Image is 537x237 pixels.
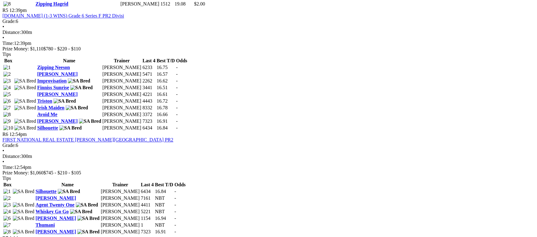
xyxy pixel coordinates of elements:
a: [PERSON_NAME] [37,92,78,97]
td: 8332 [142,105,156,111]
img: SA Bred [59,125,82,131]
img: SA Bred [76,202,98,208]
img: SA Bred [79,119,101,124]
img: SA Bred [14,85,36,90]
div: 6 [2,19,535,24]
img: SA Bred [13,189,35,194]
div: 6 [2,143,535,148]
td: [PERSON_NAME] [101,195,140,201]
img: 2 [3,71,11,77]
td: 7161 [141,195,154,201]
div: Prize Money: $1,110 [2,46,535,52]
span: Tips [2,176,11,181]
img: SA Bred [58,189,80,194]
a: [PERSON_NAME] [35,229,76,234]
td: 2262 [142,78,156,84]
img: 4 [3,209,11,214]
a: Improvisation [37,78,67,83]
td: 16.91 [155,229,174,235]
span: Distance: [2,154,21,159]
span: Time: [2,165,14,170]
th: Odds [176,58,187,64]
img: SA Bred [14,98,36,104]
div: 300m [2,30,535,35]
a: [PERSON_NAME] [37,71,78,77]
span: • [2,35,4,40]
a: [DOMAIN_NAME] (1-3 WINS) Grade 6 Series F PR2 Divisi [2,13,124,18]
th: Last 4 [141,182,154,188]
span: Box [4,58,13,63]
img: 5 [3,92,11,97]
img: 8 [3,229,11,235]
img: 4 [3,85,11,90]
a: Agent Twenty One [35,202,74,207]
img: SA Bred [77,229,100,235]
td: [PERSON_NAME] [101,222,140,228]
span: - [176,98,178,104]
span: - [176,92,178,97]
img: SA Bred [77,216,100,221]
a: [PERSON_NAME] [35,195,76,201]
td: NBT [155,222,174,228]
a: Avoid Me [37,112,57,117]
th: Trainer [101,182,140,188]
td: [PERSON_NAME] [101,188,140,195]
img: SA Bred [70,209,92,214]
img: 1 [3,189,11,194]
td: 16.91 [156,118,175,124]
span: - [175,209,176,214]
span: - [176,119,178,124]
td: 7323 [142,118,156,124]
a: Irish Maiden [37,105,64,110]
img: SA Bred [66,105,88,111]
th: Odds [174,182,186,188]
img: SA Bred [14,119,36,124]
img: SA Bred [70,85,93,90]
span: Time: [2,41,14,46]
span: Box [3,182,12,187]
a: [PERSON_NAME] [35,216,76,221]
td: [PERSON_NAME] [102,98,142,104]
div: 12:54pm [2,165,535,170]
td: 4443 [142,98,156,104]
img: 9 [3,119,11,124]
span: - [175,195,176,201]
img: 7 [3,222,11,228]
th: Name [37,58,102,64]
span: - [176,112,178,117]
td: 7323 [141,229,154,235]
img: SA Bred [68,78,90,84]
span: Grade: [2,19,16,24]
td: 3441 [142,85,156,91]
a: Zipping Neeson [37,65,70,70]
td: [PERSON_NAME] [102,85,142,91]
img: SA Bred [14,105,36,111]
img: SA Bred [13,209,35,214]
a: Finniss Sunrise [37,85,69,90]
img: SA Bred [14,125,36,131]
td: NBT [155,202,174,208]
a: Silhouette [37,125,58,130]
td: [PERSON_NAME] [101,215,140,221]
span: • [2,159,4,164]
td: 16.61 [156,91,175,97]
span: Distance: [2,30,21,35]
img: 8 [3,1,11,7]
span: - [175,222,176,228]
a: FIRST NATIONAL REAL ESTATE [PERSON_NAME][GEOGRAPHIC_DATA] PR2 [2,137,173,142]
th: Last 4 [142,58,156,64]
td: 1154 [141,215,154,221]
th: Best T/D [155,182,174,188]
td: 4411 [141,202,154,208]
span: - [176,78,178,83]
td: 6233 [142,64,156,71]
span: 12:54pm [9,132,27,137]
img: 3 [3,202,11,208]
span: Grade: [2,143,16,148]
a: [PERSON_NAME] [37,119,78,124]
td: 16.57 [156,71,175,77]
img: 10 [3,125,13,131]
span: - [175,202,176,207]
div: 300m [2,154,535,159]
td: 5471 [142,71,156,77]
